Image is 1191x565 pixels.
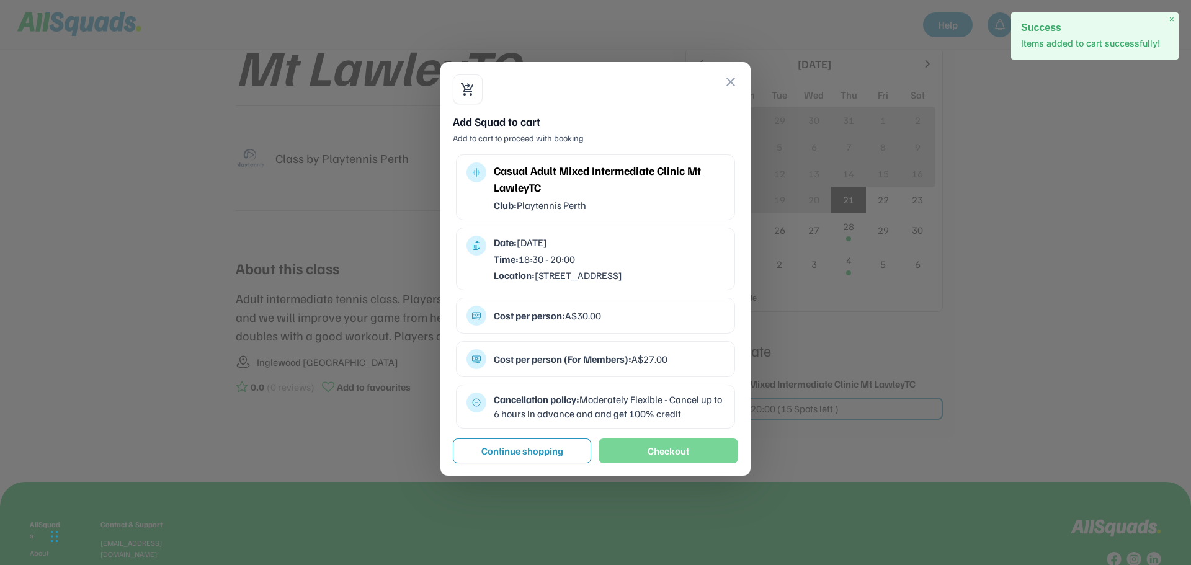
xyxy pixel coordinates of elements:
[471,167,481,177] button: multitrack_audio
[494,352,725,366] div: A$27.00
[494,269,535,282] strong: Location:
[1021,37,1169,50] p: Items added to cart successfully!
[494,269,725,282] div: [STREET_ADDRESS]
[453,438,591,463] button: Continue shopping
[494,393,725,420] div: Moderately Flexible - Cancel up to 6 hours in advance and and get 100% credit
[723,74,738,89] button: close
[494,309,725,323] div: A$30.00
[494,236,725,249] div: [DATE]
[494,253,519,265] strong: Time:
[494,199,517,211] strong: Club:
[494,309,565,322] strong: Cost per person:
[1169,14,1174,25] span: ×
[453,114,738,130] div: Add Squad to cart
[494,393,579,406] strong: Cancellation policy:
[494,236,517,249] strong: Date:
[494,162,725,196] div: Casual Adult Mixed Intermediate Clinic Mt LawleyTC
[494,198,725,212] div: Playtennis Perth
[460,82,475,97] button: shopping_cart_checkout
[1021,22,1169,33] h2: Success
[599,438,738,463] button: Checkout
[453,132,738,145] div: Add to cart to proceed with booking
[494,252,725,266] div: 18:30 - 20:00
[494,353,631,365] strong: Cost per person (For Members):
